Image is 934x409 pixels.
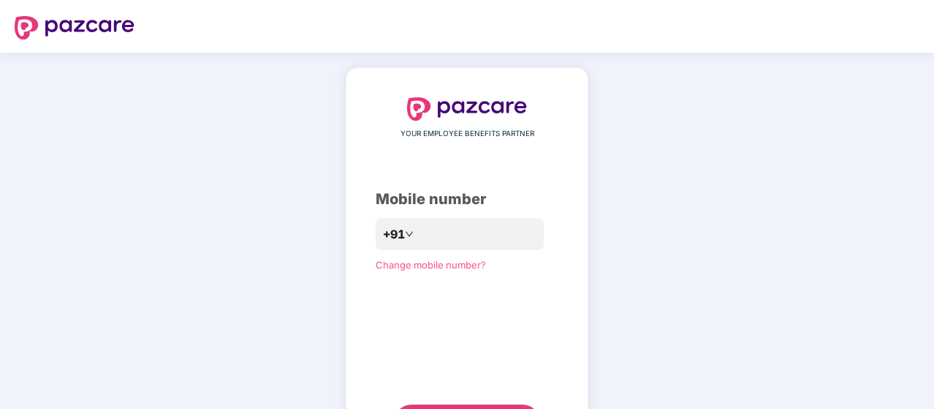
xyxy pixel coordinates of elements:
[400,128,534,140] span: YOUR EMPLOYEE BENEFITS PARTNER
[376,259,486,271] a: Change mobile number?
[376,188,558,211] div: Mobile number
[15,16,134,40] img: logo
[383,225,405,244] span: +91
[407,97,527,121] img: logo
[405,230,414,239] span: down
